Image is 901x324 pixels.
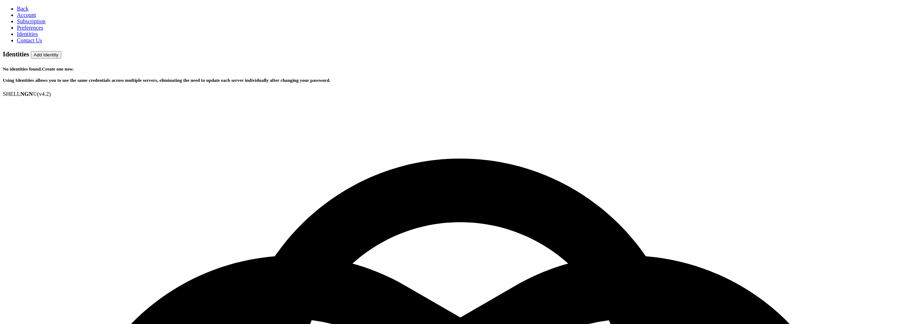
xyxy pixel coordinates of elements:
[17,37,42,43] a: Contact Us
[42,66,74,72] a: Create one now.
[17,6,29,12] a: Back
[17,12,36,18] a: Account
[31,51,61,59] button: Add Identity
[37,91,51,97] span: 4.2.0
[17,25,43,31] a: Preferences
[17,31,38,37] a: Identities
[3,91,51,97] span: SHELL ©
[3,50,898,59] h3: Identities
[20,91,33,97] b: NGN
[3,66,898,83] h5: No identities found. Using Identities allows you to use the same credentials across multiple serv...
[17,18,45,24] a: Subscription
